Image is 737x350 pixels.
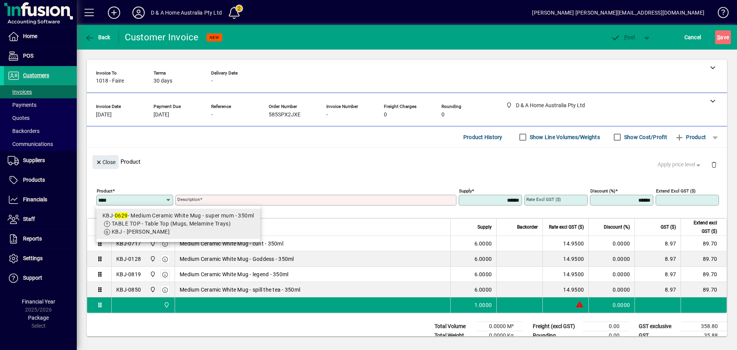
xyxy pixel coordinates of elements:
span: 1.0000 [474,301,492,309]
span: Backorder [517,223,538,231]
td: 89.70 [681,236,727,251]
td: 0.00 [583,322,629,331]
span: S [717,34,720,40]
div: 14.9500 [547,255,584,263]
td: 8.97 [635,267,681,282]
mat-label: Product [97,188,112,194]
span: Support [23,275,42,281]
span: 6.0000 [474,240,492,247]
span: Communications [8,141,53,147]
mat-label: Supply [459,188,472,194]
span: Medium Ceramic White Mug - cunt - 350ml [180,240,283,247]
a: Products [4,171,77,190]
td: Freight (excl GST) [529,322,583,331]
span: NEW [210,35,219,40]
td: GST [635,331,681,340]
button: Cancel [682,30,703,44]
span: D & A Home Australia Pty Ltd [148,285,157,294]
span: Financial Year [22,299,55,305]
button: Delete [705,155,723,174]
td: 89.70 [681,267,727,282]
td: Total Volume [431,322,477,331]
a: Financials [4,190,77,209]
mat-label: Description [177,197,200,202]
span: POS [23,53,33,59]
span: Extend excl GST ($) [686,219,717,236]
button: Back [83,30,112,44]
span: Package [28,315,49,321]
span: Products [23,177,45,183]
a: Invoices [4,85,77,98]
span: 6.0000 [474,255,492,263]
td: 0.0000 [588,267,635,282]
button: Close [93,155,119,169]
span: Supply [478,223,492,231]
span: 585SPX2JXE [269,112,301,118]
span: 0 [441,112,445,118]
a: Quotes [4,111,77,124]
app-page-header-button: Close [91,158,121,165]
td: 0.0000 Kg [477,331,523,340]
mat-error: Required [177,206,450,214]
label: Show Line Volumes/Weights [528,133,600,141]
span: Quotes [8,115,30,121]
a: Backorders [4,124,77,138]
div: D & A Home Australia Pty Ltd [151,7,222,19]
div: [PERSON_NAME] [PERSON_NAME][EMAIL_ADDRESS][DOMAIN_NAME] [532,7,704,19]
span: Settings [23,255,43,261]
span: Discount (%) [604,223,630,231]
td: Total Weight [431,331,477,340]
td: 35.88 [681,331,727,340]
button: Post [607,30,640,44]
span: P [624,34,628,40]
span: 6.0000 [474,270,492,278]
span: ost [611,34,636,40]
td: 8.97 [635,236,681,251]
span: D & A Home Australia Pty Ltd [148,270,157,279]
span: D & A Home Australia Pty Ltd [148,255,157,263]
span: Invoices [8,89,32,95]
button: Profile [126,6,151,20]
a: Knowledge Base [712,2,727,27]
span: - [211,78,213,84]
td: 0.0000 [588,251,635,267]
td: 89.70 [681,282,727,297]
span: Customers [23,72,49,78]
a: Reports [4,229,77,249]
div: 14.9500 [547,240,584,247]
span: Home [23,33,37,39]
span: TABLE TOP - Table Top (Mugs, Melamine Trays) [112,221,231,227]
span: Payments [8,102,36,108]
span: Medium Ceramic White Mug - legend - 350ml [180,270,288,278]
a: Staff [4,210,77,229]
span: KBJ - [PERSON_NAME] [112,229,170,235]
mat-option: KBJ-0629 - Medium Ceramic White Mug - super mum - 350ml [96,209,260,239]
span: Financials [23,196,47,202]
app-page-header-button: Back [77,30,119,44]
span: [DATE] [154,112,169,118]
td: 358.80 [681,322,727,331]
a: POS [4,46,77,66]
div: Customer Invoice [125,31,199,43]
button: Apply price level [654,158,705,172]
div: KBJ-0717 [116,240,141,247]
span: Reports [23,236,42,242]
span: 6.0000 [474,286,492,294]
div: Product [87,148,727,176]
span: Back [85,34,111,40]
td: 0.00 [583,331,629,340]
span: Staff [23,216,35,222]
span: Medium Ceramic White Mug - Goddess - 350ml [180,255,294,263]
button: Product History [460,130,506,144]
em: 0629 [115,212,128,219]
span: Suppliers [23,157,45,163]
app-page-header-button: Delete [705,161,723,168]
span: Close [96,156,116,169]
span: Rate excl GST ($) [549,223,584,231]
span: Backorders [8,128,40,134]
span: 1018 - Faire [96,78,124,84]
td: Rounding [529,331,583,340]
div: KBJ-0128 [116,255,141,263]
button: Save [715,30,731,44]
td: 8.97 [635,282,681,297]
